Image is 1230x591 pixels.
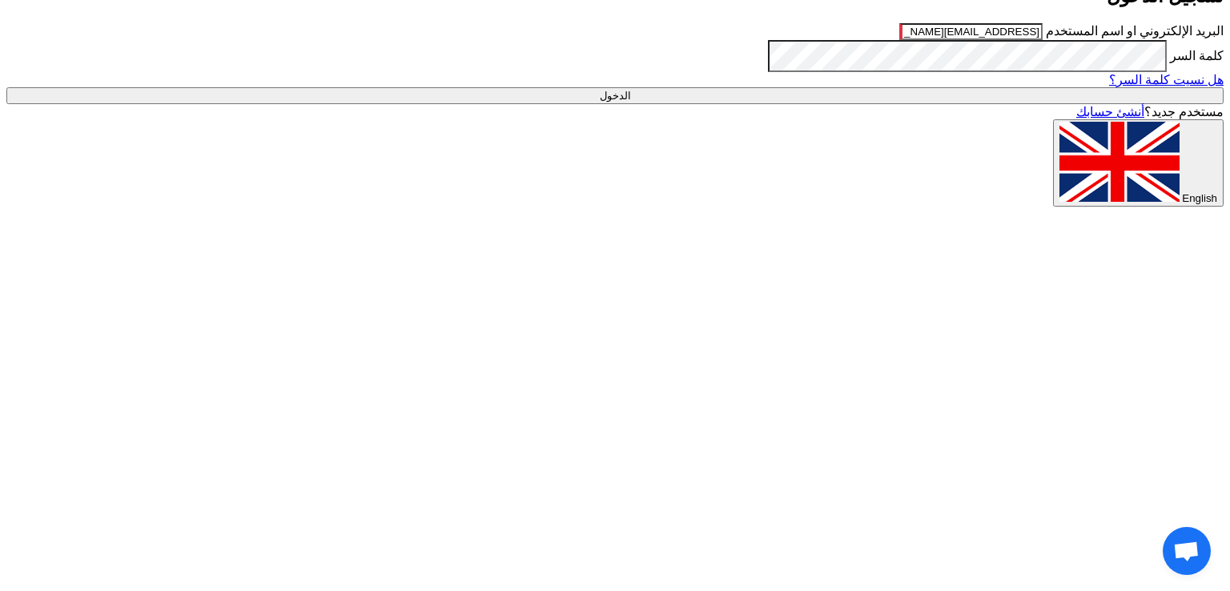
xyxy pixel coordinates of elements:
span: English [1182,192,1217,204]
div: مستخدم جديد؟ [6,104,1224,119]
input: أدخل بريد العمل الإلكتروني او اسم المستخدم الخاص بك ... [899,23,1043,40]
label: كلمة السر [1170,49,1224,62]
a: هل نسيت كلمة السر؟ [1109,73,1224,86]
button: English [1053,119,1224,207]
img: en-US.png [1059,122,1180,202]
input: الدخول [6,87,1224,104]
a: أنشئ حسابك [1076,105,1144,119]
a: Open chat [1163,527,1211,575]
label: البريد الإلكتروني او اسم المستخدم [1046,24,1224,38]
